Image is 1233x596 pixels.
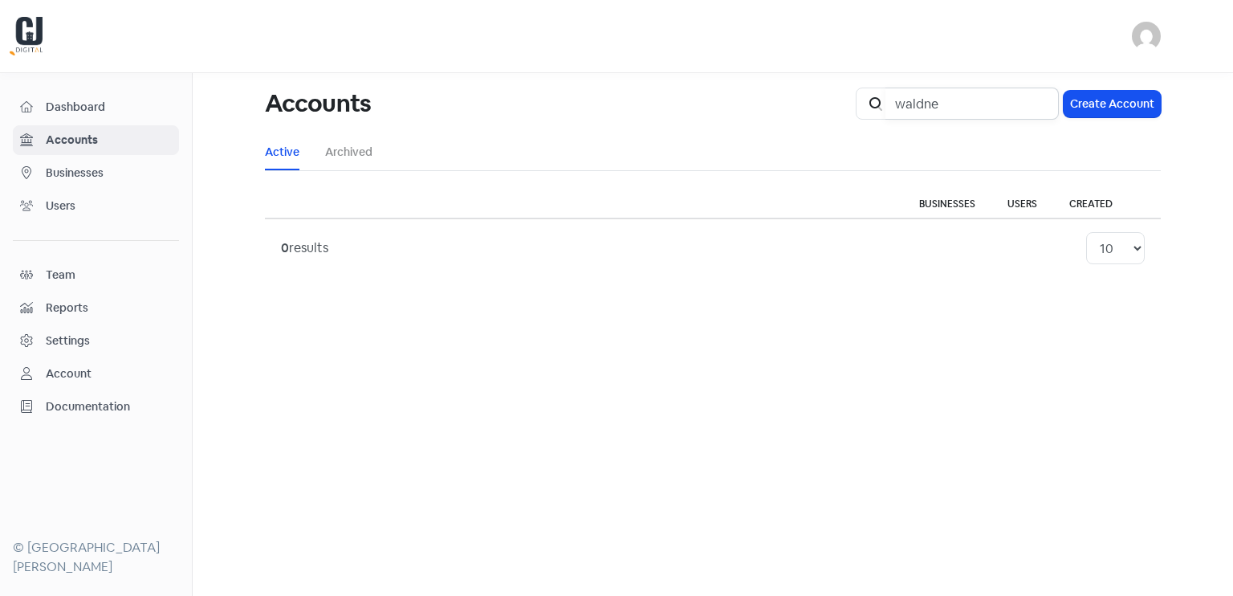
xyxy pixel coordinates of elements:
a: Archived [325,144,372,161]
th: Users [991,190,1053,218]
a: Dashboard [13,92,179,122]
span: Documentation [46,398,172,415]
a: Account [13,359,179,389]
a: Businesses [13,158,179,188]
span: Reports [46,300,172,316]
th: Created [1053,190,1129,218]
div: Account [46,365,92,382]
a: Users [13,191,179,221]
span: Businesses [46,165,172,182]
span: Users [46,198,172,214]
h1: Accounts [265,78,371,129]
span: Team [46,267,172,284]
th: Businesses [903,190,991,218]
a: Active [265,144,299,161]
div: results [281,239,328,258]
div: © [GEOGRAPHIC_DATA][PERSON_NAME] [13,538,179,577]
img: User [1132,22,1161,51]
a: Team [13,260,179,290]
a: Documentation [13,392,179,422]
span: Accounts [46,132,172,149]
a: Accounts [13,125,179,155]
button: Create Account [1064,91,1161,117]
strong: 0 [281,239,289,256]
a: Reports [13,293,179,323]
a: Settings [13,326,179,356]
input: Search [885,88,1059,120]
div: Settings [46,333,90,349]
span: Dashboard [46,99,172,116]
